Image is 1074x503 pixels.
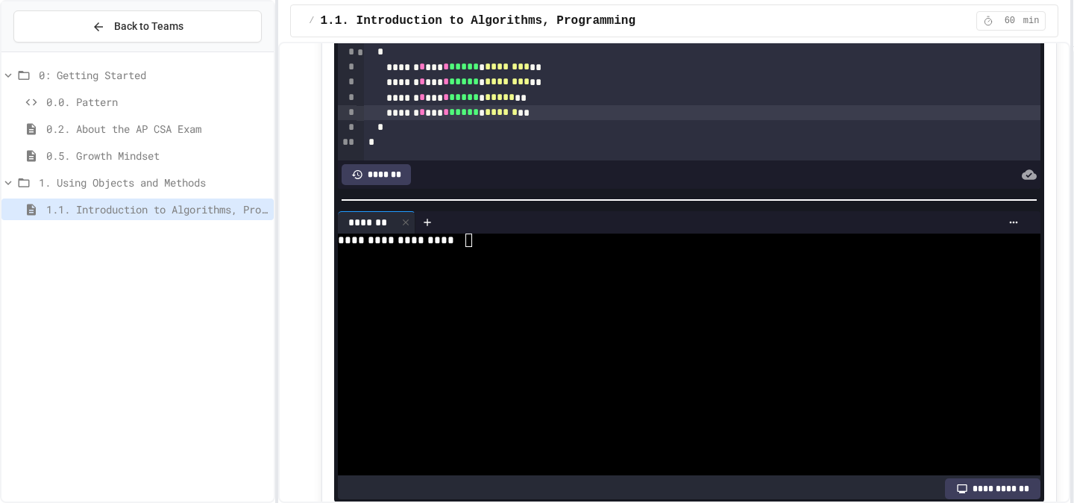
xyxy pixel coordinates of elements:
[998,15,1022,27] span: 60
[13,10,262,43] button: Back to Teams
[46,94,268,110] span: 0.0. Pattern
[321,12,744,30] span: 1.1. Introduction to Algorithms, Programming, and Compilers
[39,175,268,190] span: 1. Using Objects and Methods
[46,201,268,217] span: 1.1. Introduction to Algorithms, Programming, and Compilers
[309,15,314,27] span: /
[1023,15,1040,27] span: min
[46,148,268,163] span: 0.5. Growth Mindset
[46,121,268,137] span: 0.2. About the AP CSA Exam
[39,67,268,83] span: 0: Getting Started
[114,19,183,34] span: Back to Teams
